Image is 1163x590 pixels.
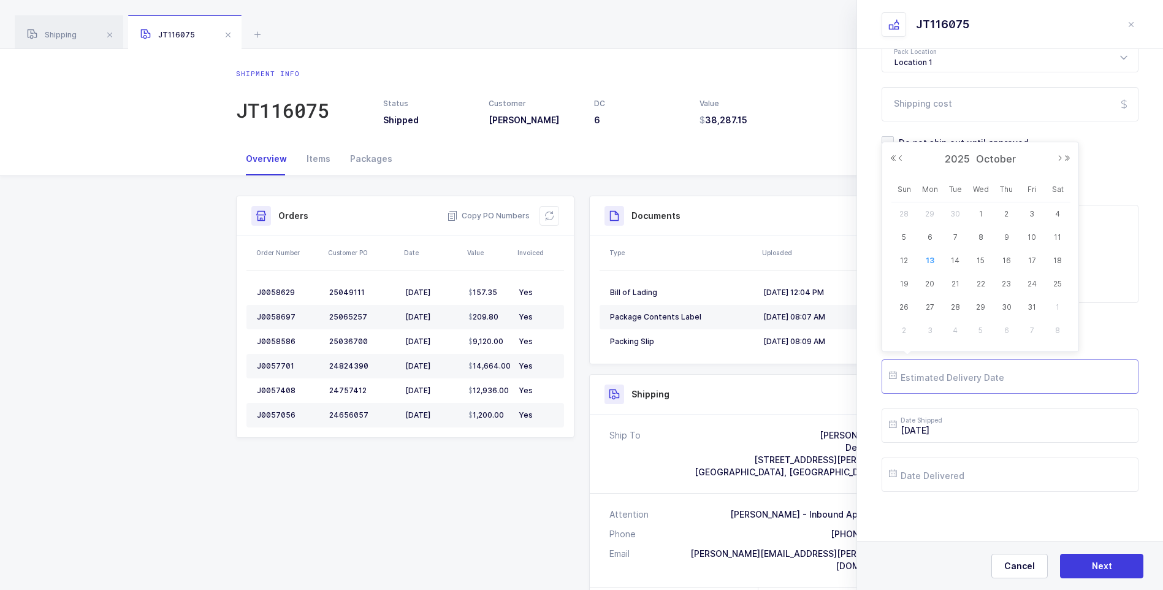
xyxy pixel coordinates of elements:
span: 5 [974,323,988,338]
span: 209.80 [468,312,498,322]
span: 1,200.00 [468,410,504,420]
span: 1 [974,207,988,221]
span: 30 [999,300,1014,315]
span: 3 [1024,207,1039,221]
div: Value [700,98,790,109]
div: [DATE] [405,288,459,297]
div: [DATE] [405,386,459,396]
span: Yes [519,386,533,395]
span: October [973,153,1019,165]
span: 2 [999,207,1014,221]
h3: 6 [594,114,685,126]
button: Previous Year [890,155,897,162]
div: [PERSON_NAME], Inc [695,429,907,442]
span: 28 [897,207,912,221]
span: 8 [974,230,988,245]
span: 26 [897,300,912,315]
span: Yes [519,312,533,321]
div: J0058586 [257,337,319,347]
div: Uploaded [762,248,913,258]
span: 11 [1050,230,1065,245]
span: 7 [1024,323,1039,338]
span: 10 [1024,230,1039,245]
span: 28 [948,300,963,315]
span: Do not ship out until approved [894,137,1029,148]
div: Packages [340,142,402,175]
th: Sun [891,177,917,202]
div: Denver -- DC6 [695,442,907,454]
div: J0057056 [257,410,319,420]
div: Shipment info [236,69,329,79]
div: Value [467,248,510,258]
span: 22 [974,277,988,291]
span: 17 [1024,253,1039,268]
button: Next Month [1056,155,1064,162]
div: Package Contents Label [610,312,753,322]
span: 24 [1024,277,1039,291]
span: 16 [999,253,1014,268]
span: 29 [974,300,988,315]
div: Date [404,248,460,258]
span: 5 [897,230,912,245]
div: [DATE] [405,312,459,322]
div: Packing Slip [610,337,753,347]
span: 15 [974,253,988,268]
span: 21 [948,277,963,291]
button: Next [1060,554,1143,578]
span: Yes [519,337,533,346]
span: 9 [999,230,1014,245]
span: 14,664.00 [468,361,511,371]
div: J0057701 [257,361,319,371]
span: 20 [923,277,937,291]
button: Cancel [991,554,1048,578]
h3: [PERSON_NAME] [489,114,579,126]
span: Yes [519,288,533,297]
span: 2 [897,323,912,338]
span: 23 [999,277,1014,291]
div: Overview [236,142,297,175]
div: [DATE] [405,410,459,420]
span: 25 [1050,277,1065,291]
h3: Documents [631,210,681,222]
th: Tue [942,177,968,202]
span: 1 [1050,300,1065,315]
th: Thu [994,177,1020,202]
div: 25036700 [329,337,395,347]
span: 4 [1050,207,1065,221]
span: 31 [1024,300,1039,315]
div: 24824390 [329,361,395,371]
div: Bill of Lading [610,288,753,297]
span: 19 [897,277,912,291]
button: Next Year [1064,155,1071,162]
div: [PERSON_NAME][EMAIL_ADDRESS][PERSON_NAME][DOMAIN_NAME] [630,548,907,572]
span: 13 [923,253,937,268]
span: 12,936.00 [468,386,509,396]
span: Shipping [27,30,77,39]
button: close drawer [1124,17,1138,32]
span: [GEOGRAPHIC_DATA], [GEOGRAPHIC_DATA], 17517 [695,467,907,477]
div: 25049111 [329,288,395,297]
span: 6 [923,230,937,245]
span: 8 [1050,323,1065,338]
div: 25065257 [329,312,395,322]
div: 24757412 [329,386,395,396]
h3: Orders [278,210,308,222]
th: Sat [1045,177,1070,202]
div: J0058697 [257,312,319,322]
div: [DATE] [405,361,459,371]
div: [PHONE_NUMBER] [831,528,907,540]
div: Email [609,548,630,572]
button: Previous Month [897,155,904,162]
input: Shipping cost [882,87,1138,121]
div: Ship To [609,429,641,478]
span: 3 [923,323,937,338]
span: 14 [948,253,963,268]
div: JT116075 [916,17,969,32]
button: Copy PO Numbers [447,210,530,222]
div: Items [297,142,340,175]
h3: Shipping [631,388,669,400]
th: Fri [1020,177,1045,202]
div: DC [594,98,685,109]
span: 157.35 [468,288,497,297]
div: Phone [609,528,636,540]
